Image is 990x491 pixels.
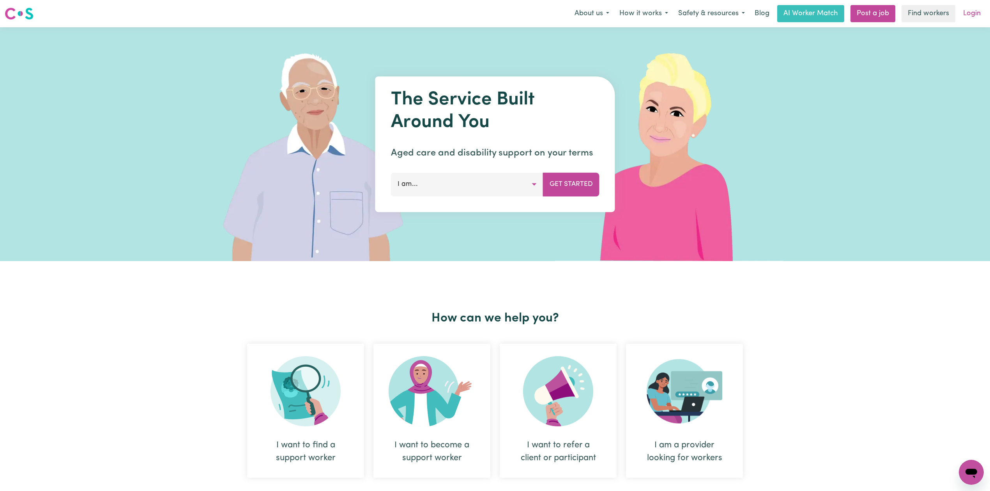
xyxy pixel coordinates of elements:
button: I am... [391,173,543,196]
div: I want to refer a client or participant [500,344,617,478]
button: Get Started [543,173,599,196]
button: About us [569,5,614,22]
a: Login [958,5,985,22]
a: Blog [750,5,774,22]
h2: How can we help you? [242,311,748,326]
img: Provider [647,356,722,426]
div: I want to refer a client or participant [518,439,598,465]
div: I want to find a support worker [266,439,345,465]
div: I want to become a support worker [392,439,472,465]
iframe: Button to launch messaging window [959,460,984,485]
div: I am a provider looking for workers [645,439,724,465]
img: Careseekers logo [5,7,34,21]
div: I am a provider looking for workers [626,344,743,478]
a: Find workers [902,5,955,22]
button: How it works [614,5,673,22]
a: AI Worker Match [777,5,844,22]
img: Become Worker [389,356,475,426]
img: Search [270,356,341,426]
h1: The Service Built Around You [391,89,599,134]
img: Refer [523,356,593,426]
div: I want to become a support worker [373,344,490,478]
button: Safety & resources [673,5,750,22]
a: Careseekers logo [5,5,34,23]
p: Aged care and disability support on your terms [391,146,599,160]
a: Post a job [850,5,895,22]
div: I want to find a support worker [247,344,364,478]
